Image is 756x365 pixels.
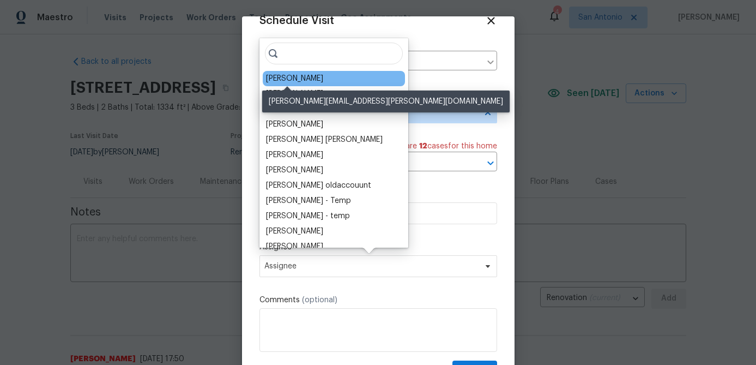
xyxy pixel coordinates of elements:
[266,195,351,206] div: [PERSON_NAME] - Temp
[266,149,323,160] div: [PERSON_NAME]
[266,88,323,99] div: [PERSON_NAME]
[385,141,497,152] span: There are case s for this home
[266,211,350,222] div: [PERSON_NAME] - temp
[264,262,478,271] span: Assignee
[266,134,383,145] div: [PERSON_NAME] [PERSON_NAME]
[266,73,323,84] div: [PERSON_NAME]
[485,15,497,27] span: Close
[266,241,323,252] div: [PERSON_NAME]
[266,180,371,191] div: [PERSON_NAME] oldaccouunt
[419,142,427,150] span: 12
[266,165,323,176] div: [PERSON_NAME]
[266,226,323,237] div: [PERSON_NAME]
[262,91,510,112] div: [PERSON_NAME][EMAIL_ADDRESS][PERSON_NAME][DOMAIN_NAME]
[259,295,497,306] label: Comments
[266,119,323,130] div: [PERSON_NAME]
[302,296,337,304] span: (optional)
[483,155,498,171] button: Open
[259,15,334,26] span: Schedule Visit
